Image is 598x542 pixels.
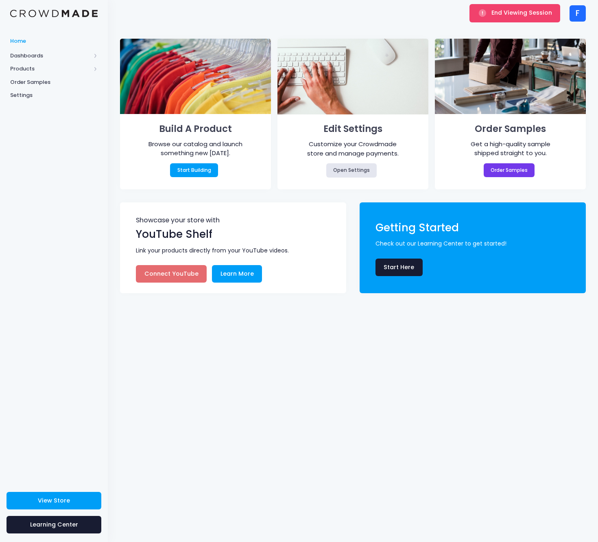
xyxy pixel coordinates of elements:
span: Dashboards [10,52,91,60]
span: Check out our Learning Center to get started! [375,239,574,248]
a: Order Samples [484,163,535,177]
span: Link your products directly from your YouTube videos. [136,246,334,255]
span: Settings [10,91,98,99]
h1: Edit Settings [289,121,416,137]
div: Customize your Crowdmade store and manage payments. [303,140,403,158]
h1: Build A Product [132,121,259,137]
div: Browse our catalog and launch something new [DATE]. [145,140,246,158]
span: Products [10,65,91,73]
span: Home [10,37,98,45]
span: Showcase your store with [136,217,332,226]
a: Open Settings [326,163,377,177]
span: End Viewing Session [491,9,552,17]
span: YouTube Shelf [136,227,212,241]
span: Getting Started [375,220,459,235]
span: View Store [38,496,70,505]
span: Learning Center [30,520,78,529]
div: Get a high-quality sample shipped straight to you. [460,140,561,158]
a: Start Here [375,259,423,276]
span: Order Samples [10,78,98,86]
button: End Viewing Session [469,4,560,22]
div: F [570,5,586,22]
a: Learning Center [7,516,101,533]
a: View Store [7,492,101,509]
a: Connect YouTube [136,265,207,283]
h1: Order Samples [447,121,574,137]
a: Learn More [212,265,262,283]
img: Logo [10,10,98,18]
a: Start Building [170,163,218,177]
